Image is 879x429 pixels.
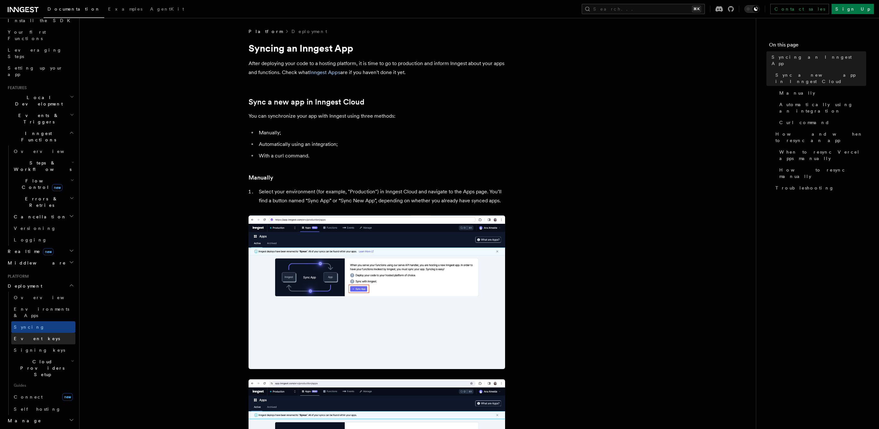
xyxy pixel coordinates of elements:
a: Manually [249,173,273,182]
span: Middleware [5,260,66,266]
span: Curl command [779,119,830,126]
li: With a curl command. [257,151,505,160]
h1: Syncing an Inngest App [249,42,505,54]
span: Troubleshooting [775,185,834,191]
a: Sign Up [832,4,874,14]
p: After deploying your code to a hosting platform, it is time to go to production and inform Innges... [249,59,505,77]
span: new [43,248,54,255]
a: Inngest Apps [309,69,340,75]
a: Sync a new app in Inngest Cloud [773,69,866,87]
span: AgentKit [150,6,184,12]
a: Troubleshooting [773,182,866,194]
span: Install the SDK [8,18,74,23]
span: Features [5,85,27,90]
a: Sync a new app in Inngest Cloud [249,97,364,106]
a: Environments & Apps [11,303,75,321]
button: Local Development [5,92,75,110]
a: Curl command [777,117,866,128]
a: Contact sales [770,4,829,14]
span: Manually [779,90,815,96]
span: Events & Triggers [5,112,70,125]
a: Overview [11,292,75,303]
span: Self hosting [14,407,61,412]
span: Realtime [5,248,54,255]
a: AgentKit [146,2,188,17]
a: Manually [777,87,866,99]
button: Flow Controlnew [11,175,75,193]
a: Signing keys [11,344,75,356]
a: Deployment [292,28,327,35]
span: Inngest Functions [5,130,69,143]
span: new [62,393,73,401]
span: Manage [5,417,41,424]
span: When to resync Vercel apps manually [779,149,866,162]
span: Syncing an Inngest App [772,54,866,67]
button: Steps & Workflows [11,157,75,175]
a: When to resync Vercel apps manually [777,146,866,164]
span: Documentation [47,6,100,12]
a: Connectnew [11,391,75,403]
span: Platform [5,274,29,279]
span: Examples [108,6,142,12]
span: Errors & Retries [11,196,70,208]
a: How and when to resync an app [773,128,866,146]
a: Syncing an Inngest App [769,51,866,69]
span: new [52,184,63,191]
h4: On this page [769,41,866,51]
button: Inngest Functions [5,128,75,146]
span: Syncing [14,324,45,330]
span: Flow Control [11,178,71,190]
kbd: ⌘K [692,6,701,12]
button: Events & Triggers [5,110,75,128]
a: Event keys [11,333,75,344]
span: Steps & Workflows [11,160,72,172]
button: Manage [5,415,75,426]
span: Leveraging Steps [8,47,62,59]
span: Versioning [14,226,56,231]
a: Logging [11,234,75,246]
span: Sync a new app in Inngest Cloud [775,72,866,85]
button: Errors & Retries [11,193,75,211]
p: You can synchronize your app with Inngest using three methods: [249,112,505,121]
span: Local Development [5,94,70,107]
li: Select your environment (for example, "Production") in Inngest Cloud and navigate to the Apps pag... [257,187,505,205]
li: Manually; [257,128,505,137]
span: Platform [249,28,283,35]
li: Automatically using an integration; [257,140,505,149]
a: Overview [11,146,75,157]
a: Leveraging Steps [5,44,75,62]
button: Middleware [5,257,75,269]
button: Search...⌘K [582,4,705,14]
div: Inngest Functions [5,146,75,246]
span: Event keys [14,336,60,341]
span: Signing keys [14,348,65,353]
button: Realtimenew [5,246,75,257]
a: Your first Functions [5,26,75,44]
a: How to resync manually [777,164,866,182]
a: Automatically using an integration [777,99,866,117]
a: Syncing [11,321,75,333]
button: Deployment [5,280,75,292]
a: Install the SDK [5,15,75,26]
span: Guides [11,380,75,391]
button: Cloud Providers Setup [11,356,75,380]
div: Deployment [5,292,75,415]
span: Logging [14,237,47,242]
a: Setting up your app [5,62,75,80]
span: Your first Functions [8,29,46,41]
span: How to resync manually [779,167,866,180]
span: How and when to resync an app [775,131,866,144]
span: Connect [14,394,43,400]
img: Inngest Cloud screen with sync App button when you have no apps synced yet [249,215,505,369]
span: Cloud Providers Setup [11,358,71,378]
span: Overview [14,149,80,154]
a: Examples [104,2,146,17]
button: Toggle dark mode [744,5,760,13]
span: Deployment [5,283,42,289]
a: Documentation [44,2,104,18]
span: Cancellation [11,214,67,220]
a: Self hosting [11,403,75,415]
span: Automatically using an integration [779,101,866,114]
span: Overview [14,295,80,300]
a: Versioning [11,223,75,234]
